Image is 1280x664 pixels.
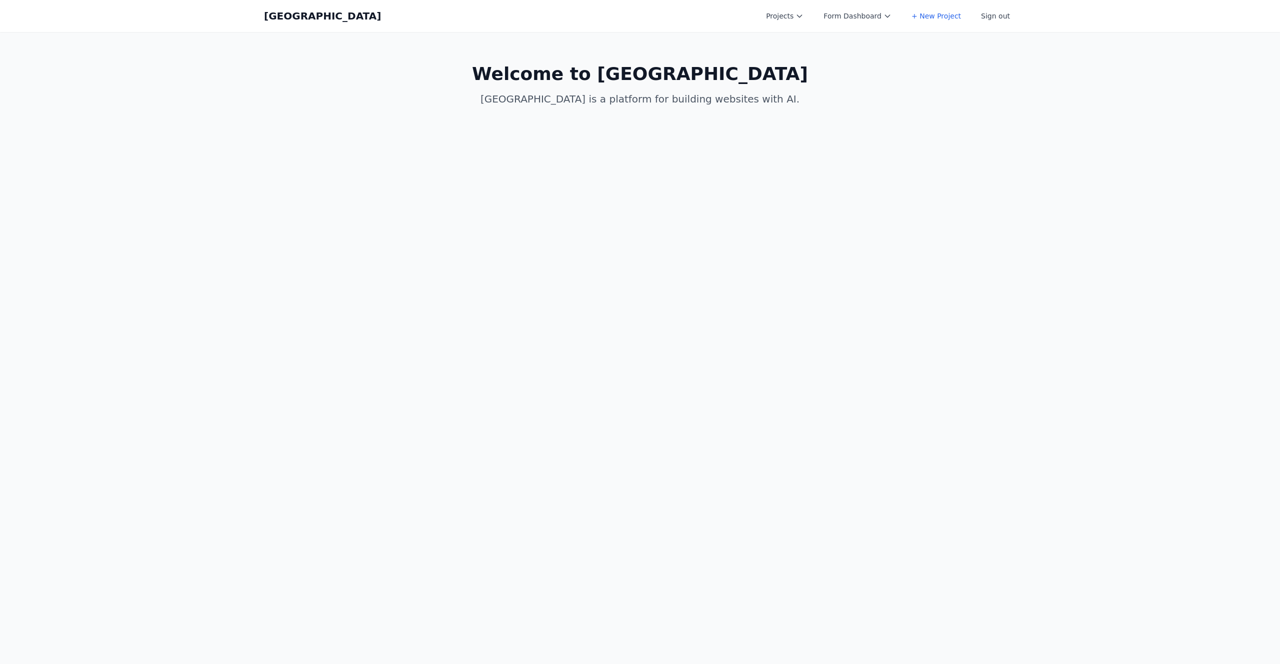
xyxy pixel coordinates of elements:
p: [GEOGRAPHIC_DATA] is a platform for building websites with AI. [448,92,832,106]
button: Sign out [975,7,1016,25]
a: + New Project [905,7,967,25]
a: [GEOGRAPHIC_DATA] [264,9,381,23]
button: Form Dashboard [817,7,897,25]
h1: Welcome to [GEOGRAPHIC_DATA] [448,64,832,84]
button: Projects [760,7,809,25]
